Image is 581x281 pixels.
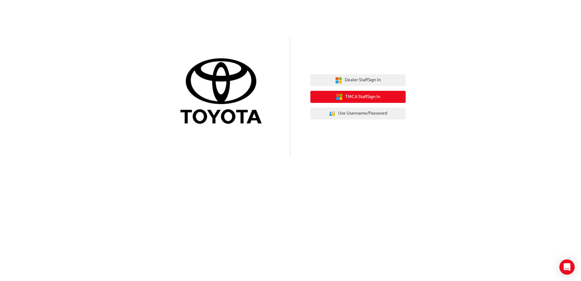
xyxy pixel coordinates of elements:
[338,110,387,117] span: Use Username/Password
[345,93,380,101] span: TMCA Staff Sign In
[310,108,406,120] button: Use Username/Password
[345,77,381,84] span: Dealer Staff Sign In
[176,57,271,127] img: Trak
[310,91,406,103] button: TMCA StaffSign In
[310,74,406,86] button: Dealer StaffSign In
[559,259,575,275] div: Open Intercom Messenger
